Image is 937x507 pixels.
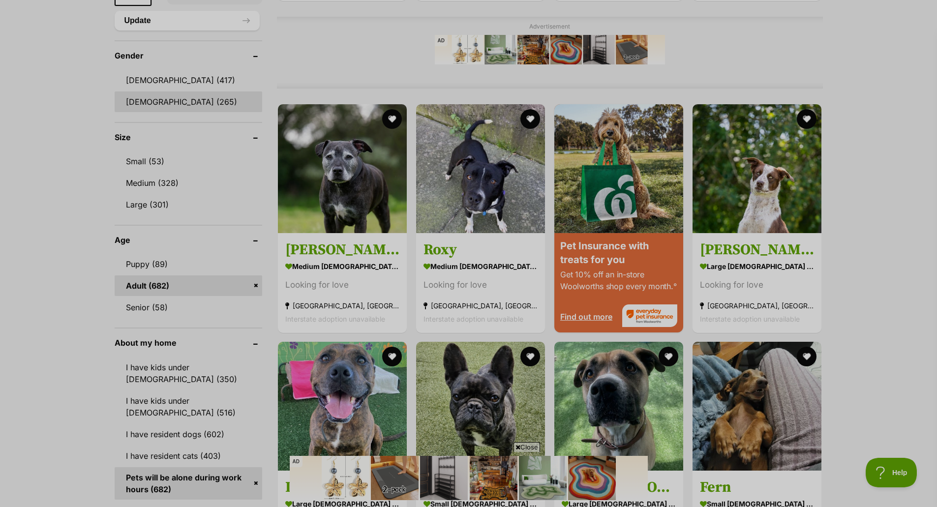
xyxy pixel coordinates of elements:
span: Interstate adoption unavailable [700,314,800,323]
img: D1087 Tidda - American Staffordshire Terrier Dog [278,342,407,471]
a: Large (301) [115,194,262,215]
button: favourite [520,109,540,129]
button: favourite [382,109,402,129]
a: I have resident cats (403) [115,446,262,466]
img: Mack - Bull Arab x Australian Kelpie Dog [693,104,821,233]
a: Senior (58) [115,297,262,318]
div: Looking for love [285,278,399,291]
img: https://img.kwcdn.com/product/open/2024-08-02/1722575069991-c60dd69fd2db47a894499d72ca47efba-good... [75,62,148,123]
strong: [GEOGRAPHIC_DATA], [GEOGRAPHIC_DATA] [285,298,399,312]
a: Adult (682) [115,275,262,296]
img: D1194 Trent - American Staffordshire Terrier Dog [554,342,683,471]
iframe: Help Scout Beacon - Open [866,458,917,487]
a: I have kids under [DEMOGRAPHIC_DATA] (516) [115,390,262,423]
strong: medium [DEMOGRAPHIC_DATA] Dog [423,259,538,273]
span: Interstate adoption unavailable [285,314,385,323]
header: Gender [115,51,262,60]
h3: [PERSON_NAME] [285,240,399,259]
button: favourite [659,347,678,366]
strong: [GEOGRAPHIC_DATA], [GEOGRAPHIC_DATA] [700,298,814,312]
a: Roxy medium [DEMOGRAPHIC_DATA] Dog Looking for love [GEOGRAPHIC_DATA], [GEOGRAPHIC_DATA] Intersta... [416,233,545,332]
a: [PERSON_NAME] medium [DEMOGRAPHIC_DATA] Dog Looking for love [GEOGRAPHIC_DATA], [GEOGRAPHIC_DATA]... [278,233,407,332]
a: Pets will be alone during work hours (682) [115,467,262,500]
a: [DEMOGRAPHIC_DATA] (265) [115,91,262,112]
h3: Fern [700,478,814,497]
a: Medium (328) [115,173,262,193]
button: favourite [520,347,540,366]
div: Looking for love [700,278,814,291]
a: Puppy (89) [115,254,262,274]
strong: [GEOGRAPHIC_DATA], [GEOGRAPHIC_DATA] [423,298,538,312]
div: Advertisement [277,17,823,89]
header: About my home [115,338,262,347]
img: Bruce Lee - Staffordshire Bull Terrier Dog [278,104,407,233]
header: Size [115,133,262,142]
button: Update [115,11,260,30]
a: I have kids under [DEMOGRAPHIC_DATA] (350) [115,357,262,389]
h3: D1087 Tidda [285,478,399,497]
span: Interstate adoption unavailable [423,314,523,323]
h3: [PERSON_NAME] [700,240,814,259]
span: AD [435,35,448,46]
button: favourite [382,347,402,366]
strong: large [DEMOGRAPHIC_DATA] Dog [700,259,814,273]
div: Looking for love [423,278,538,291]
a: [PERSON_NAME] large [DEMOGRAPHIC_DATA] Dog Looking for love [GEOGRAPHIC_DATA], [GEOGRAPHIC_DATA] ... [693,233,821,332]
span: AD [290,456,302,467]
button: favourite [797,109,817,129]
img: Roxy - Staffordshire Bull Terrier Dog [416,104,545,233]
strong: medium [DEMOGRAPHIC_DATA] Dog [285,259,399,273]
a: [DEMOGRAPHIC_DATA] (417) [115,70,262,90]
header: Age [115,236,262,244]
img: D1161 Biggie - French Bulldog [416,342,545,471]
h3: Roxy [423,240,538,259]
a: Small (53) [115,151,262,172]
a: I have resident dogs (602) [115,424,262,445]
img: Fern - Dachshund (Miniature Smooth Haired) Dog [693,342,821,471]
button: favourite [797,347,817,366]
span: Close [514,442,540,452]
